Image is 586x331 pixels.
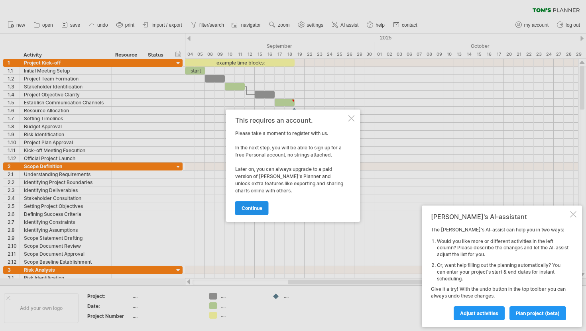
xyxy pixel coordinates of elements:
[454,306,505,320] a: Adjust activities
[460,310,498,316] span: Adjust activities
[235,117,347,215] div: Please take a moment to register with us. In the next step, you will be able to sign up for a fre...
[516,310,560,316] span: plan project (beta)
[431,213,568,221] div: [PERSON_NAME]'s AI-assistant
[437,238,568,258] li: Would you like more or different activities in the left column? Please describe the changes and l...
[235,117,347,124] div: This requires an account.
[242,205,262,211] span: continue
[437,262,568,282] li: Or, want help filling out the planning automatically? You can enter your project's start & end da...
[431,227,568,320] div: The [PERSON_NAME]'s AI-assist can help you in two ways: Give it a try! With the undo button in th...
[509,306,566,320] a: plan project (beta)
[235,201,269,215] a: continue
